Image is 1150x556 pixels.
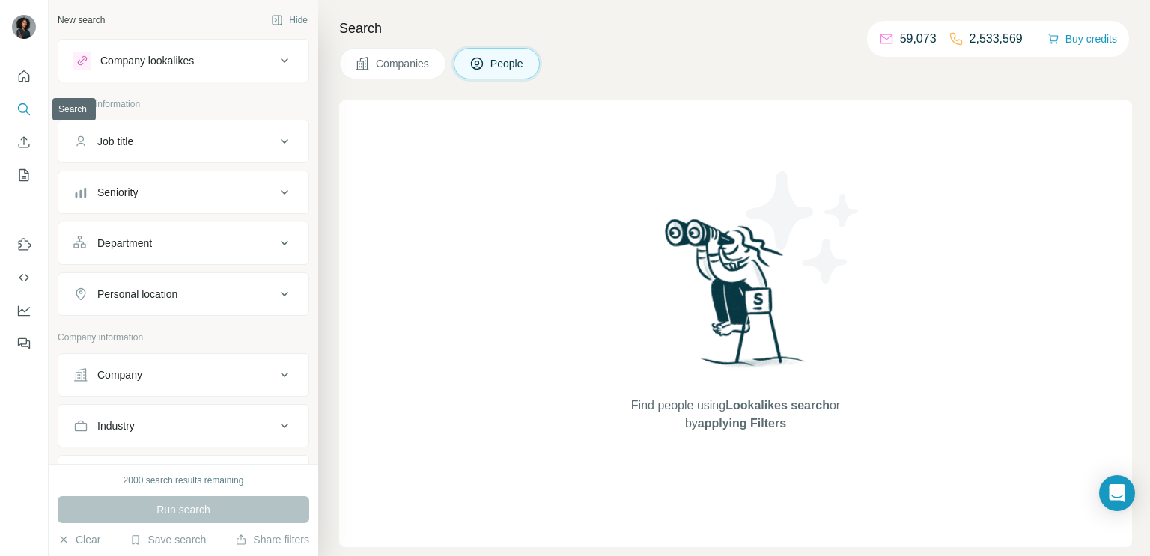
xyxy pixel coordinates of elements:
button: Share filters [235,532,309,547]
button: Save search [130,532,206,547]
div: Job title [97,134,133,149]
button: Enrich CSV [12,129,36,156]
span: Companies [376,56,431,71]
div: Seniority [97,185,138,200]
button: Industry [58,408,308,444]
p: Company information [58,331,309,344]
button: My lists [12,162,36,189]
button: Hide [261,9,318,31]
div: New search [58,13,105,27]
button: HQ location [58,459,308,495]
button: Company lookalikes [58,43,308,79]
p: 59,073 [900,30,937,48]
button: Use Surfe API [12,264,36,291]
div: Personal location [97,287,177,302]
h4: Search [339,18,1132,39]
span: applying Filters [698,417,786,430]
span: Find people using or by [615,397,855,433]
button: Seniority [58,174,308,210]
button: Dashboard [12,297,36,324]
div: Company [97,367,142,382]
button: Search [12,96,36,123]
button: Use Surfe on LinkedIn [12,231,36,258]
button: Clear [58,532,100,547]
button: Personal location [58,276,308,312]
span: People [490,56,525,71]
button: Company [58,357,308,393]
div: 2000 search results remaining [124,474,244,487]
button: Department [58,225,308,261]
span: Lookalikes search [725,399,830,412]
div: Department [97,236,152,251]
img: Avatar [12,15,36,39]
p: 2,533,569 [970,30,1023,48]
div: Industry [97,418,135,433]
button: Quick start [12,63,36,90]
img: Surfe Illustration - Stars [736,160,871,295]
div: Open Intercom Messenger [1099,475,1135,511]
div: Company lookalikes [100,53,194,68]
button: Feedback [12,330,36,357]
button: Buy credits [1047,28,1117,49]
img: Surfe Illustration - Woman searching with binoculars [658,215,814,382]
p: Personal information [58,97,309,111]
button: Job title [58,123,308,159]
